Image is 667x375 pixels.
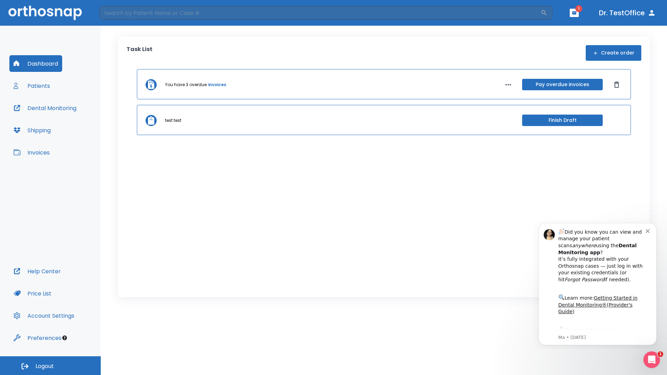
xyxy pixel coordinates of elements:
[611,79,622,90] button: Dismiss
[30,118,118,124] p: Message from Ma, sent 8w ago
[575,5,582,12] span: 1
[61,335,68,341] div: Tooltip anchor
[643,351,660,368] iframe: Intercom live chat
[9,285,56,302] button: Price List
[99,6,541,20] input: Search by Patient Name or Case #
[30,109,118,144] div: Download the app: | ​ Let us know if you need help getting started!
[165,82,207,88] p: You have 3 overdue
[586,45,641,61] button: Create order
[9,144,54,161] button: Invoices
[9,330,66,346] button: Preferences
[528,217,667,349] iframe: Intercom notifications message
[658,351,663,357] span: 1
[522,115,603,126] button: Finish Draft
[9,122,55,139] button: Shipping
[118,11,123,16] button: Dismiss notification
[8,6,82,20] img: Orthosnap
[522,79,603,90] button: Pay overdue invoices
[9,100,81,116] button: Dental Monitoring
[9,55,62,72] button: Dashboard
[596,7,659,19] button: Dr. TestOffice
[126,45,153,61] p: Task List
[9,263,65,280] button: Help Center
[35,362,54,370] span: Logout
[30,111,92,123] a: App Store
[9,307,79,324] button: Account Settings
[9,77,54,94] button: Patients
[208,82,226,88] a: invoices
[165,117,181,124] p: test test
